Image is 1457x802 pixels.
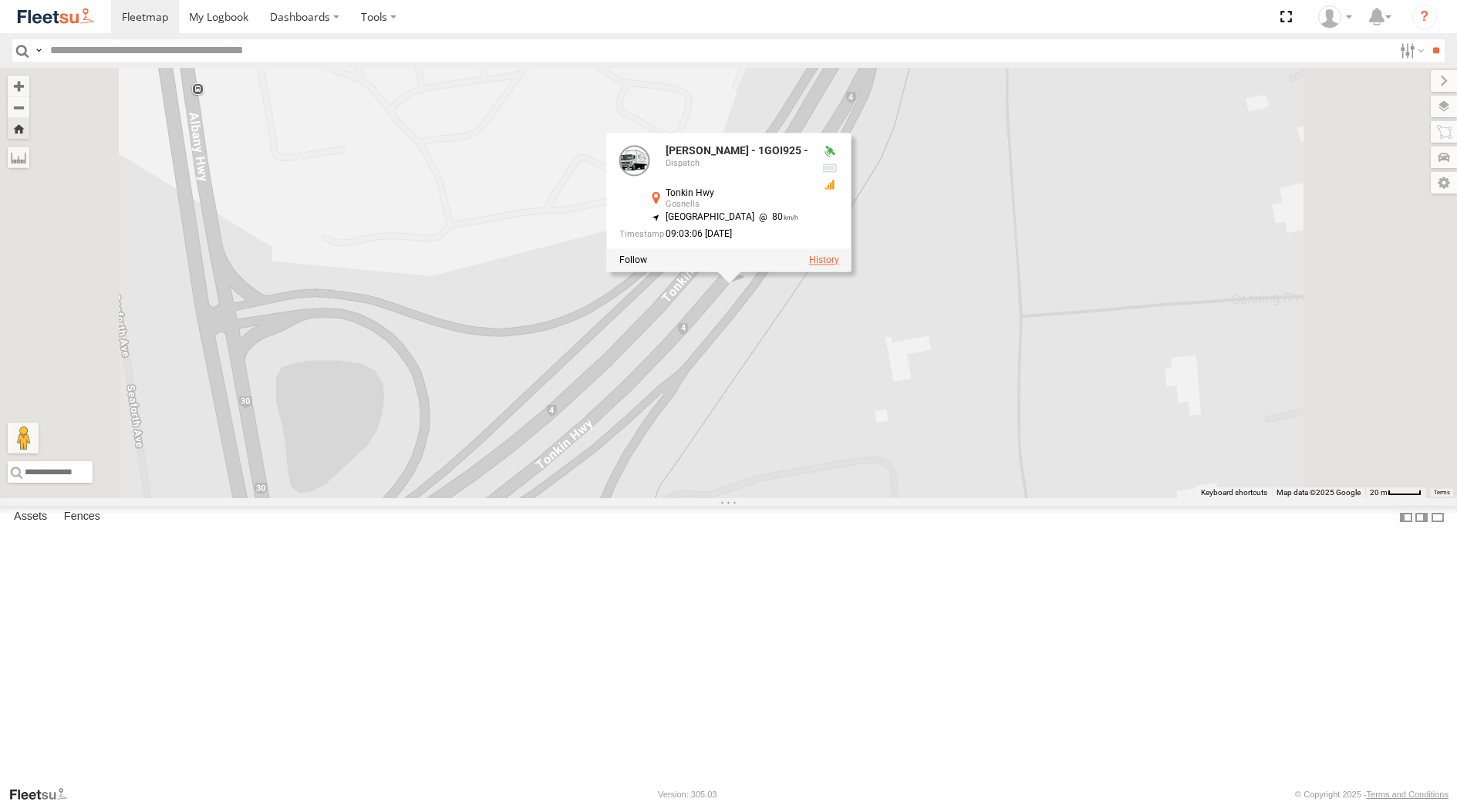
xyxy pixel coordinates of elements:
[56,507,108,528] label: Fences
[665,146,808,157] div: [PERSON_NAME] - 1GOI925 -
[1430,506,1445,528] label: Hide Summary Table
[1277,488,1361,497] span: Map data ©2025 Google
[1365,487,1426,498] button: Map scale: 20 m per 40 pixels
[1295,790,1449,799] div: © Copyright 2025 -
[8,96,29,118] button: Zoom out
[665,159,808,168] div: Dispatch
[619,229,808,239] div: Date/time of location update
[1434,490,1450,496] a: Terms
[1367,790,1449,799] a: Terms and Conditions
[665,189,808,199] div: Tonkin Hwy
[820,179,838,191] div: GSM Signal = 2
[619,254,646,265] label: Realtime tracking of Asset
[1201,487,1267,498] button: Keyboard shortcuts
[665,200,808,210] div: Gosnells
[8,118,29,139] button: Zoom Home
[32,39,45,62] label: Search Query
[658,790,717,799] div: Version: 305.03
[665,212,754,223] span: [GEOGRAPHIC_DATA]
[15,6,96,27] img: fleetsu-logo-horizontal.svg
[1370,488,1388,497] span: 20 m
[8,147,29,168] label: Measure
[1412,5,1437,29] i: ?
[1394,39,1427,62] label: Search Filter Options
[754,212,798,223] span: 80
[1414,506,1429,528] label: Dock Summary Table to the Right
[8,787,79,802] a: Visit our Website
[808,254,838,265] label: View Asset History
[8,423,39,453] button: Drag Pegman onto the map to open Street View
[6,507,55,528] label: Assets
[1398,506,1414,528] label: Dock Summary Table to the Left
[8,76,29,96] button: Zoom in
[820,146,838,158] div: Valid GPS Fix
[1313,5,1358,29] div: TheMaker Systems
[820,162,838,174] div: Battery Remaining: 4.1v
[1431,172,1457,194] label: Map Settings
